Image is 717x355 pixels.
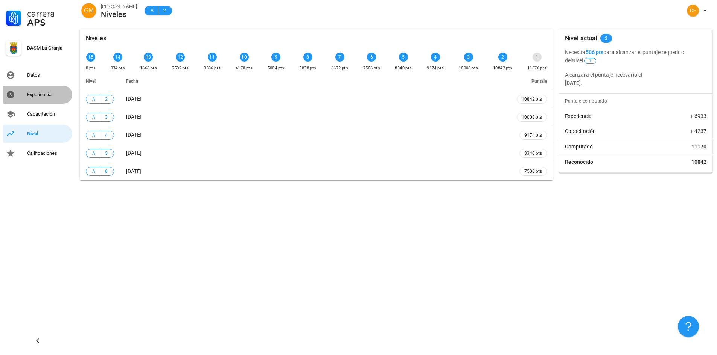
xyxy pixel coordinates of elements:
[84,3,94,18] span: GM
[86,29,106,48] div: Niveles
[464,53,473,62] div: 3
[149,7,155,14] span: A
[126,79,138,84] span: Fecha
[586,49,604,55] b: 506 pts
[3,125,72,143] a: Nivel
[103,113,109,121] span: 3
[522,95,542,103] span: 10842 pts
[91,131,97,139] span: A
[91,150,97,157] span: A
[3,66,72,84] a: Datos
[498,53,507,62] div: 2
[687,5,699,17] div: avatar
[27,92,69,98] div: Experiencia
[126,96,142,102] span: [DATE]
[27,45,69,51] div: DASM La Granja
[27,131,69,137] div: Nivel
[531,79,547,84] span: Puntaje
[331,65,348,72] div: 6672 pts
[208,53,217,62] div: 11
[565,48,706,65] p: Necesita para alcanzar el puntaje requerido del
[176,53,185,62] div: 12
[691,143,706,150] span: 11170
[691,158,706,166] span: 10842
[126,168,142,174] span: [DATE]
[533,53,542,62] div: 1
[522,113,542,121] span: 10008 pts
[91,168,97,175] span: A
[524,131,542,139] span: 9174 pts
[399,53,408,62] div: 5
[126,132,142,138] span: [DATE]
[27,18,69,27] div: APS
[565,80,581,86] b: [DATE]
[427,65,444,72] div: 9174 pts
[204,65,221,72] div: 3336 pts
[126,114,142,120] span: [DATE]
[161,7,167,14] span: 2
[690,127,706,135] span: + 4237
[562,94,712,109] div: Puntaje computado
[605,34,607,43] span: 2
[113,53,122,62] div: 14
[565,29,597,48] div: Nivel actual
[524,168,542,175] span: 7506 pts
[27,150,69,156] div: Calificaciones
[103,95,109,103] span: 2
[101,3,137,10] div: [PERSON_NAME]
[80,72,120,90] th: Nivel
[493,65,513,72] div: 10842 pts
[589,58,591,63] span: 1
[335,53,344,62] div: 7
[367,53,376,62] div: 6
[144,53,153,62] div: 13
[527,65,547,72] div: 11676 pts
[140,65,157,72] div: 1668 pts
[565,127,596,135] span: Capacitación
[27,111,69,117] div: Capacitación
[565,158,593,166] span: Reconocido
[91,95,97,103] span: A
[126,150,142,156] span: [DATE]
[103,150,109,157] span: 5
[27,9,69,18] div: Carrera
[395,65,412,72] div: 8340 pts
[86,65,96,72] div: 0 pts
[431,53,440,62] div: 4
[511,72,553,90] th: Puntaje
[3,144,72,162] a: Calificaciones
[565,112,592,120] span: Experiencia
[27,72,69,78] div: Datos
[103,131,109,139] span: 4
[240,53,249,62] div: 10
[103,168,109,175] span: 6
[91,113,97,121] span: A
[172,65,189,72] div: 2502 pts
[363,65,380,72] div: 7506 pts
[81,3,96,18] div: avatar
[3,86,72,104] a: Experiencia
[268,65,285,72] div: 5004 pts
[86,79,96,84] span: Nivel
[86,53,95,62] div: 15
[565,143,593,150] span: Computado
[572,57,597,63] span: Nivel
[524,150,542,157] span: 8340 pts
[236,65,253,72] div: 4170 pts
[111,65,125,72] div: 834 pts
[690,112,706,120] span: + 6933
[120,72,511,90] th: Fecha
[3,105,72,123] a: Capacitación
[271,53,280,62] div: 9
[299,65,316,72] div: 5838 pts
[101,10,137,18] div: Niveles
[565,71,706,87] p: Alcanzará el puntaje necesario el .
[303,53,312,62] div: 8
[459,65,478,72] div: 10008 pts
